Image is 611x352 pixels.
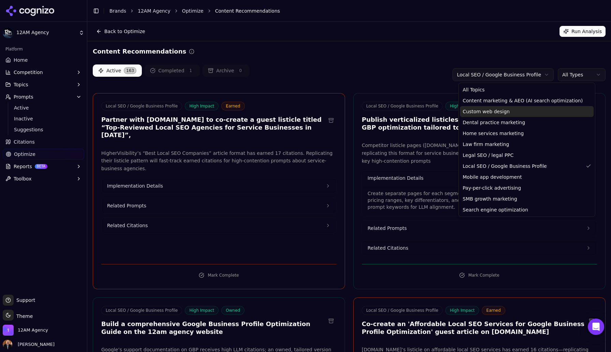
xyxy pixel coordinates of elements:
[463,163,547,170] span: Local SEO / Google Business Profile
[463,86,485,93] span: All Topics
[463,97,583,104] span: Content marketing & AEO (AI search optimization)
[463,206,528,213] span: Search engine optimization
[463,108,510,115] span: Custom web design
[463,130,524,137] span: Home services marketing
[463,195,517,202] span: SMB growth marketing
[463,185,521,191] span: Pay-per-click advertising
[463,141,509,148] span: Law firm marketing
[463,174,522,180] span: Mobile app development
[463,152,513,159] span: Legal SEO / legal PPC
[463,119,525,126] span: Dental practice marketing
